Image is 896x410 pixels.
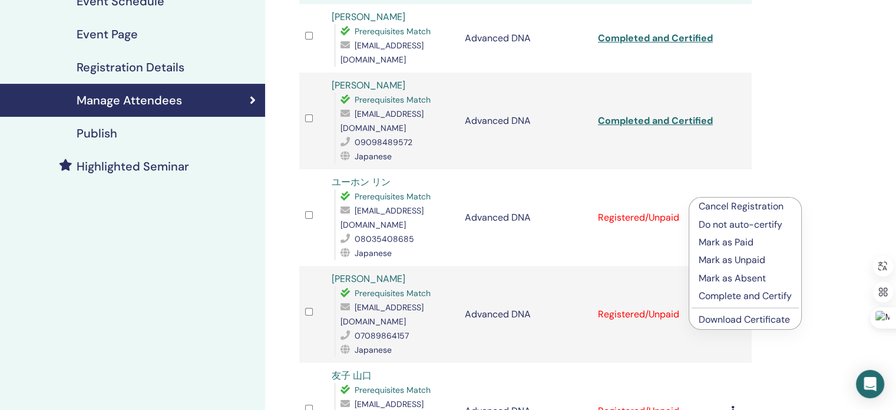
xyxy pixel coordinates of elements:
span: 07089864157 [355,330,409,341]
a: Completed and Certified [598,32,713,44]
h4: Event Page [77,27,138,41]
a: Download Certificate [699,313,790,326]
span: Prerequisites Match [355,191,431,202]
p: Cancel Registration [699,199,792,214]
a: Completed and Certified [598,114,713,127]
span: Japanese [355,345,392,355]
span: Prerequisites Match [355,94,431,105]
a: [PERSON_NAME] [332,79,405,91]
a: ユーホン リン [332,176,391,188]
span: Prerequisites Match [355,288,431,299]
td: Advanced DNA [459,266,592,363]
a: [PERSON_NAME] [332,273,405,285]
span: Prerequisites Match [355,385,431,395]
div: Open Intercom Messenger [856,370,884,398]
td: Advanced DNA [459,73,592,169]
h4: Manage Attendees [77,93,182,107]
p: Mark as Unpaid [699,253,792,267]
td: Advanced DNA [459,4,592,73]
h4: Highlighted Seminar [77,159,189,173]
p: Do not auto-certify [699,218,792,232]
span: Prerequisites Match [355,26,431,37]
td: Advanced DNA [459,169,592,266]
h4: Registration Details [77,60,184,74]
span: [EMAIL_ADDRESS][DOMAIN_NAME] [340,40,424,65]
a: [PERSON_NAME] [332,11,405,23]
p: Complete and Certify [699,289,792,303]
span: 08035408685 [355,234,414,244]
p: Mark as Absent [699,271,792,286]
span: Japanese [355,248,392,258]
span: Japanese [355,151,392,162]
a: 友子 山口 [332,369,372,382]
span: [EMAIL_ADDRESS][DOMAIN_NAME] [340,109,424,133]
span: 09098489572 [355,137,412,147]
span: [EMAIL_ADDRESS][DOMAIN_NAME] [340,302,424,327]
span: [EMAIL_ADDRESS][DOMAIN_NAME] [340,205,424,230]
p: Mark as Paid [699,235,792,250]
h4: Publish [77,126,117,140]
